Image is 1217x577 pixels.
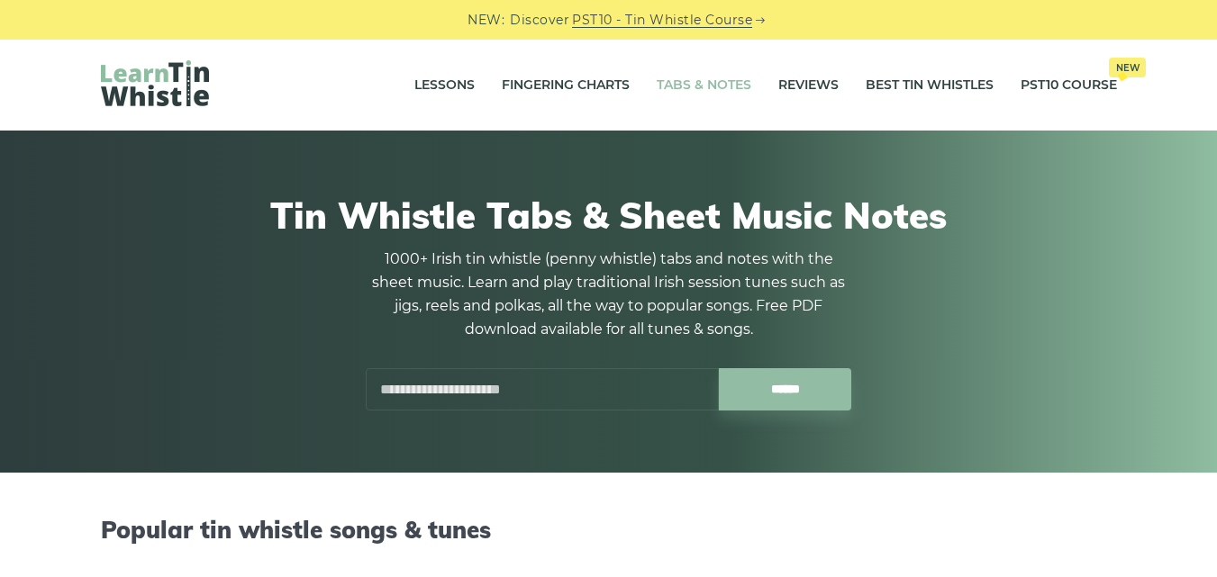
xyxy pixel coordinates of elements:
h1: Tin Whistle Tabs & Sheet Music Notes [101,194,1117,237]
a: PST10 CourseNew [1021,63,1117,108]
a: Fingering Charts [502,63,630,108]
h2: Popular tin whistle songs & tunes [101,516,1117,544]
p: 1000+ Irish tin whistle (penny whistle) tabs and notes with the sheet music. Learn and play tradi... [366,248,852,341]
a: Lessons [414,63,475,108]
img: LearnTinWhistle.com [101,60,209,106]
a: Reviews [778,63,839,108]
span: New [1109,58,1146,77]
a: Tabs & Notes [657,63,751,108]
a: Best Tin Whistles [866,63,994,108]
